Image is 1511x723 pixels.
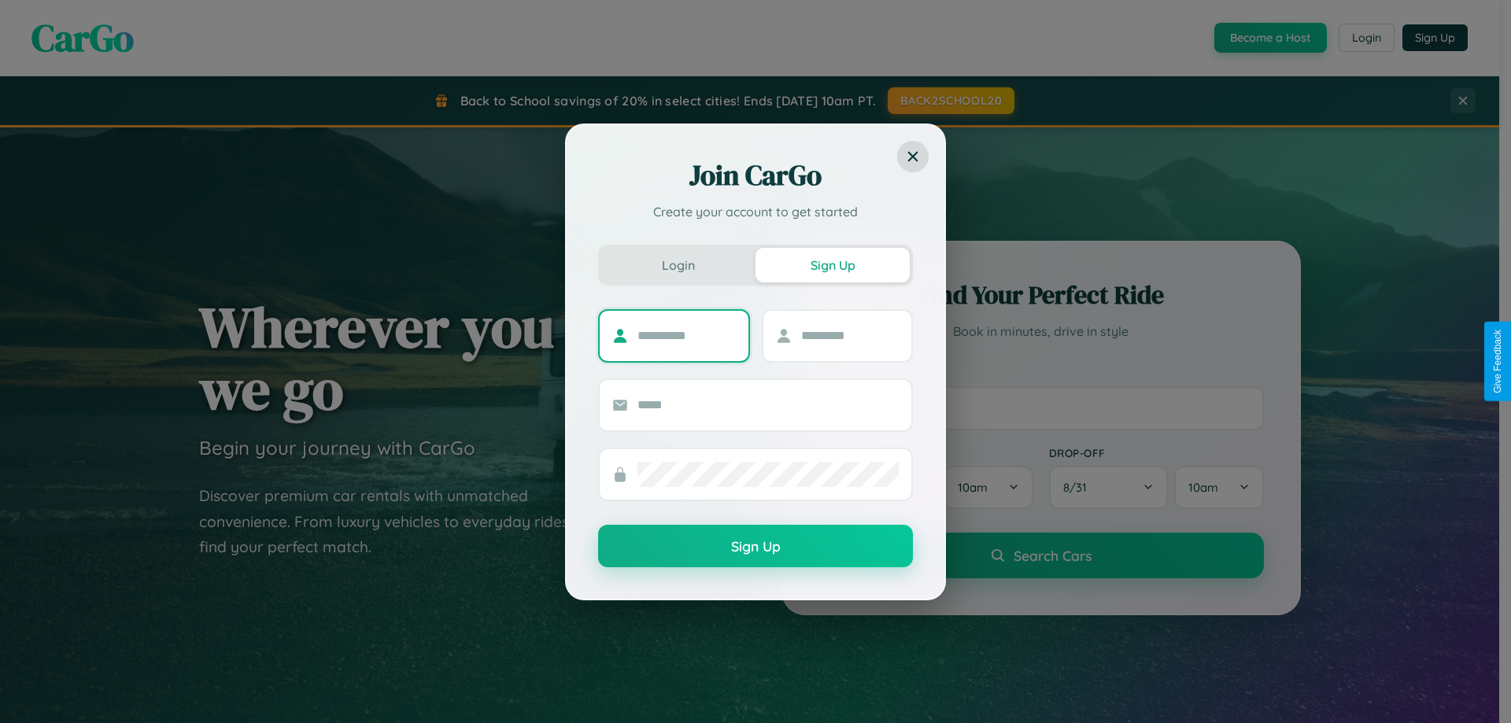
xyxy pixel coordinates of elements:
[1492,330,1503,393] div: Give Feedback
[598,202,913,221] p: Create your account to get started
[755,248,910,282] button: Sign Up
[598,157,913,194] h2: Join CarGo
[598,525,913,567] button: Sign Up
[601,248,755,282] button: Login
